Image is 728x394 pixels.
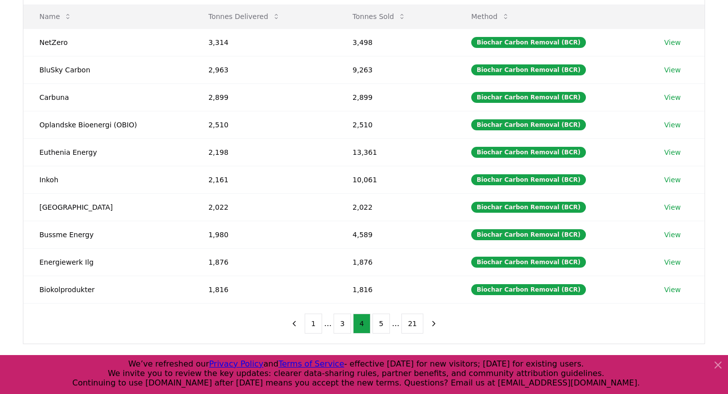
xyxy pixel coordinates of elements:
[345,6,414,26] button: Tonnes Sold
[192,83,337,111] td: 2,899
[337,83,455,111] td: 2,899
[471,37,586,48] div: Biochar Carbon Removal (BCR)
[463,6,518,26] button: Method
[471,174,586,185] div: Biochar Carbon Removal (BCR)
[192,28,337,56] td: 3,314
[337,56,455,83] td: 9,263
[664,120,681,130] a: View
[23,193,192,221] td: [GEOGRAPHIC_DATA]
[337,221,455,248] td: 4,589
[664,257,681,267] a: View
[192,248,337,276] td: 1,876
[401,314,423,334] button: 21
[471,92,586,103] div: Biochar Carbon Removal (BCR)
[471,284,586,295] div: Biochar Carbon Removal (BCR)
[192,138,337,166] td: 2,198
[664,147,681,157] a: View
[664,37,681,47] a: View
[664,285,681,295] a: View
[425,314,442,334] button: next page
[192,166,337,193] td: 2,161
[305,314,322,334] button: 1
[23,28,192,56] td: NetZero
[23,138,192,166] td: Euthenia Energy
[192,56,337,83] td: 2,963
[664,202,681,212] a: View
[337,28,455,56] td: 3,498
[392,318,399,330] li: ...
[324,318,332,330] li: ...
[471,202,586,213] div: Biochar Carbon Removal (BCR)
[23,56,192,83] td: BluSky Carbon
[471,64,586,75] div: Biochar Carbon Removal (BCR)
[353,314,370,334] button: 4
[337,111,455,138] td: 2,510
[337,193,455,221] td: 2,022
[23,111,192,138] td: Oplandske Bioenergi (OBIO)
[286,314,303,334] button: previous page
[664,175,681,185] a: View
[23,83,192,111] td: Carbuna
[471,257,586,268] div: Biochar Carbon Removal (BCR)
[23,276,192,303] td: Biokolprodukter
[471,147,586,158] div: Biochar Carbon Removal (BCR)
[337,166,455,193] td: 10,061
[664,92,681,102] a: View
[192,193,337,221] td: 2,022
[471,119,586,130] div: Biochar Carbon Removal (BCR)
[337,138,455,166] td: 13,361
[664,65,681,75] a: View
[337,248,455,276] td: 1,876
[192,221,337,248] td: 1,980
[334,314,351,334] button: 3
[23,248,192,276] td: Energiewerk Ilg
[200,6,288,26] button: Tonnes Delivered
[471,229,586,240] div: Biochar Carbon Removal (BCR)
[192,111,337,138] td: 2,510
[192,276,337,303] td: 1,816
[337,276,455,303] td: 1,816
[31,6,80,26] button: Name
[23,166,192,193] td: Inkoh
[664,230,681,240] a: View
[372,314,390,334] button: 5
[23,221,192,248] td: Bussme Energy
